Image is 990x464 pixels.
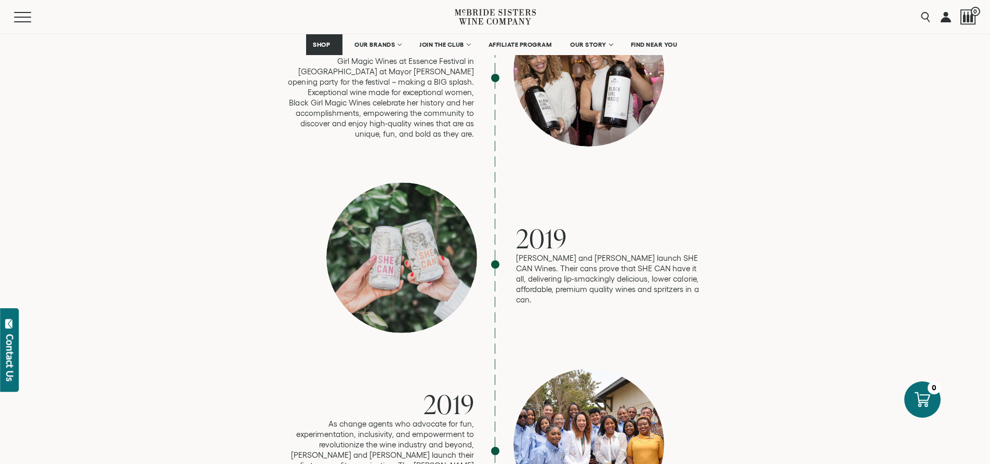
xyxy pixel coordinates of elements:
a: FIND NEAR YOU [624,34,684,55]
span: 0 [971,7,980,16]
span: FIND NEAR YOU [631,41,678,48]
a: OUR BRANDS [348,34,407,55]
span: OUR BRANDS [354,41,395,48]
a: OUR STORY [563,34,619,55]
p: [PERSON_NAME] and [PERSON_NAME] launch Black Girl Magic Wines at Essence Festival in [GEOGRAPHIC_... [287,46,474,139]
a: JOIN THE CLUB [413,34,477,55]
span: OUR STORY [570,41,606,48]
div: Contact Us [5,334,15,381]
p: [PERSON_NAME] and [PERSON_NAME] launch SHE CAN Wines. Their cans prove that SHE CAN have it all, ... [516,253,703,305]
a: AFFILIATE PROGRAM [482,34,559,55]
div: 0 [928,381,941,394]
span: SHOP [313,41,331,48]
span: 2019 [516,220,567,256]
a: SHOP [306,34,342,55]
span: JOIN THE CLUB [419,41,464,48]
button: Mobile Menu Trigger [14,12,51,22]
span: AFFILIATE PROGRAM [489,41,552,48]
span: 2019 [424,386,474,422]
